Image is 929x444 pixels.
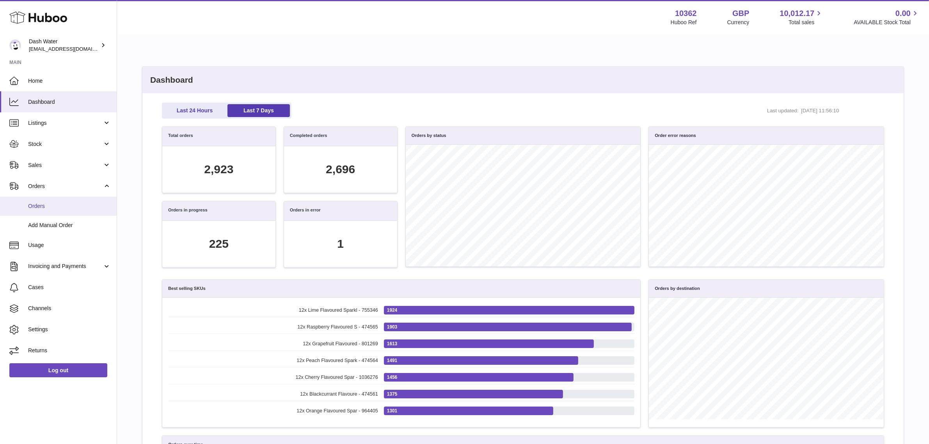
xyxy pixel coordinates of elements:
div: Currency [727,19,750,26]
span: 12x Peach Flavoured Spark - 474564 [168,357,378,364]
div: Huboo Ref [671,19,697,26]
strong: 10362 [675,8,697,19]
a: Log out [9,363,107,377]
span: 1903 [387,324,397,330]
span: Settings [28,326,111,333]
span: 12x Grapefruit Flavoured - 801269 [168,341,378,347]
span: 12x Orange Flavoured Spar - 964405 [168,408,378,414]
span: 12x Cherry Flavoured Spar - 1036276 [168,374,378,381]
span: Sales [28,162,103,169]
div: 1 [337,236,344,252]
span: 1491 [387,357,397,364]
span: 1301 [387,408,397,414]
span: 10,012.17 [780,8,814,19]
span: Cases [28,284,111,291]
span: 1375 [387,391,397,397]
h3: Best selling SKUs [168,286,206,291]
h3: Total orders [168,133,193,140]
span: [DATE] 11:56:10 [801,107,863,114]
span: AVAILABLE Stock Total [854,19,920,26]
h3: Orders by status [412,133,446,139]
div: 2,923 [204,162,233,178]
span: Total sales [789,19,823,26]
h3: Completed orders [290,133,327,140]
a: 10,012.17 Total sales [780,8,823,26]
span: Home [28,77,111,85]
span: [EMAIL_ADDRESS][DOMAIN_NAME] [29,46,115,52]
div: Dash Water [29,38,99,53]
span: 1924 [387,307,397,313]
div: 2,696 [326,162,355,178]
a: Last 24 Hours [163,104,226,117]
h3: Orders in error [290,207,321,215]
a: Last 7 Days [227,104,290,117]
span: 12x Blackcurrant Flavoure - 474561 [168,391,378,398]
img: internalAdmin-10362@internal.huboo.com [9,39,21,51]
span: Dashboard [28,98,111,106]
span: 1613 [387,341,397,347]
span: 12x Raspberry Flavoured S - 474565 [168,324,378,330]
h3: Order error reasons [655,133,696,139]
div: 225 [209,236,229,252]
span: 0.00 [895,8,911,19]
span: Stock [28,140,103,148]
span: Orders [28,183,103,190]
span: Listings [28,119,103,127]
span: Orders [28,202,111,210]
span: Usage [28,242,111,249]
h3: Orders in progress [168,207,208,215]
span: Channels [28,305,111,312]
span: 12x Lime Flavoured Sparkl - 755346 [168,307,378,314]
span: Last updated: [767,107,799,114]
span: Invoicing and Payments [28,263,103,270]
span: Add Manual Order [28,222,111,229]
span: Returns [28,347,111,354]
h3: Orders by destination [655,286,700,291]
h2: Dashboard [142,67,904,93]
a: 0.00 AVAILABLE Stock Total [854,8,920,26]
strong: GBP [732,8,749,19]
span: 1456 [387,374,397,380]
